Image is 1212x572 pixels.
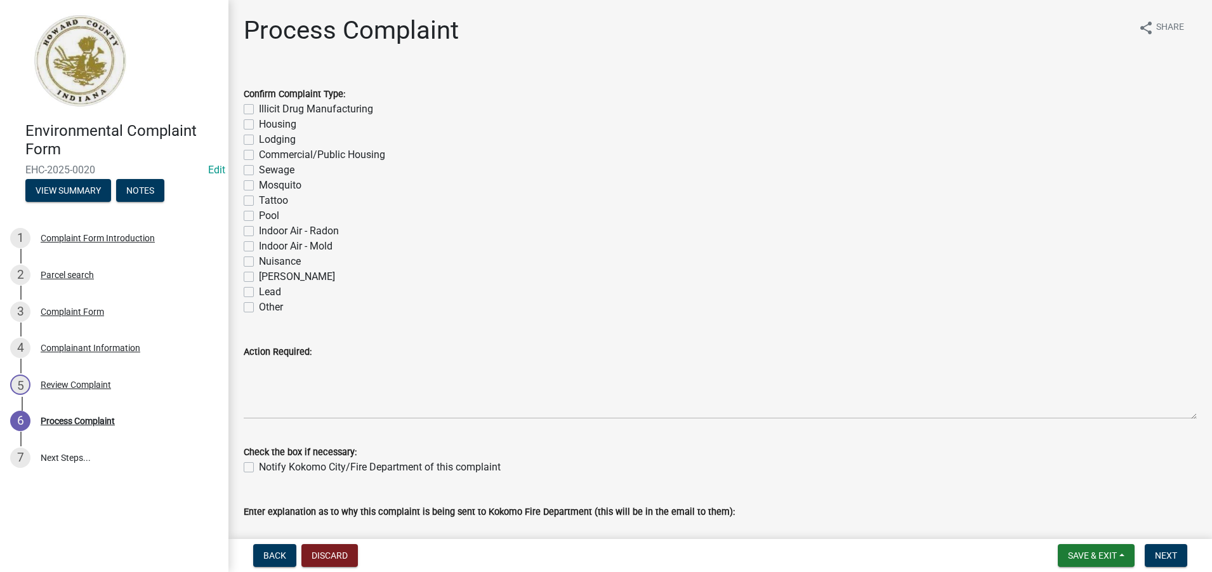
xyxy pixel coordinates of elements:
button: View Summary [25,179,111,202]
label: Action Required: [244,348,312,357]
div: 3 [10,302,30,322]
a: Edit [208,164,225,176]
span: Share [1156,20,1184,36]
label: Notify Kokomo City/Fire Department of this complaint [259,460,501,475]
button: Next [1145,544,1187,567]
label: Indoor Air - Radon [259,223,339,239]
div: Complaint Form [41,307,104,316]
h1: Process Complaint [244,15,459,46]
i: share [1138,20,1154,36]
div: 4 [10,338,30,358]
button: shareShare [1128,15,1194,40]
div: Complaint Form Introduction [41,234,155,243]
button: Discard [301,544,358,567]
div: Review Complaint [41,380,111,389]
button: Notes [116,179,164,202]
label: Nuisance [259,254,301,269]
label: Other [259,300,283,315]
span: Next [1155,550,1177,561]
label: Enter explanation as to why this complaint is being sent to Kokomo Fire Department (this will be ... [244,508,735,517]
wm-modal-confirm: Edit Application Number [208,164,225,176]
label: Housing [259,117,296,132]
label: Indoor Air - Mold [259,239,333,254]
div: Process Complaint [41,416,115,425]
div: Parcel search [41,270,94,279]
div: 6 [10,411,30,431]
div: 1 [10,228,30,248]
wm-modal-confirm: Notes [116,186,164,196]
label: Confirm Complaint Type: [244,90,345,99]
label: Check the box if necessary: [244,448,357,457]
button: Back [253,544,296,567]
label: Pool [259,208,279,223]
wm-modal-confirm: Summary [25,186,111,196]
img: Howard County, Indiana [25,13,134,109]
label: [PERSON_NAME] [259,269,335,284]
label: Sewage [259,163,294,178]
button: Save & Exit [1058,544,1135,567]
div: Complainant Information [41,343,140,352]
label: Illicit Drug Manufacturing [259,102,373,117]
label: Lead [259,284,281,300]
label: Mosquito [259,178,301,193]
div: 5 [10,375,30,395]
span: EHC-2025-0020 [25,164,203,176]
label: Lodging [259,132,296,147]
span: Save & Exit [1068,550,1117,561]
span: Back [263,550,286,561]
h4: Environmental Complaint Form [25,122,218,159]
div: 7 [10,448,30,468]
label: Commercial/Public Housing [259,147,385,163]
div: 2 [10,265,30,285]
label: Tattoo [259,193,288,208]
